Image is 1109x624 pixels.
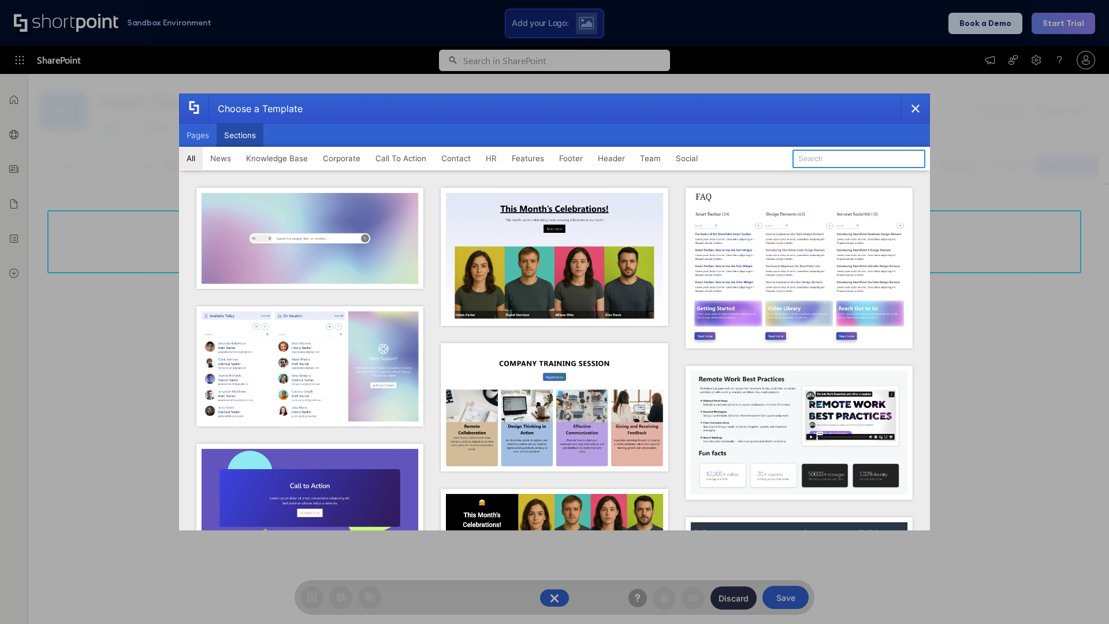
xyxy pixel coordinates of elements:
[478,147,504,170] button: HR
[590,147,632,170] button: Header
[434,147,478,170] button: Contact
[179,124,217,147] button: Pages
[179,147,203,170] button: All
[203,147,239,170] button: News
[632,147,668,170] button: Team
[504,147,552,170] button: Features
[668,147,705,170] button: Social
[792,150,925,168] input: Search
[217,124,263,147] button: Sections
[552,147,590,170] button: Footer
[368,147,434,170] button: Call To Action
[315,147,368,170] button: Corporate
[239,147,315,170] button: Knowledge Base
[209,94,303,123] div: Choose a Template
[179,94,930,530] div: template selector
[1051,569,1109,624] iframe: Chat Widget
